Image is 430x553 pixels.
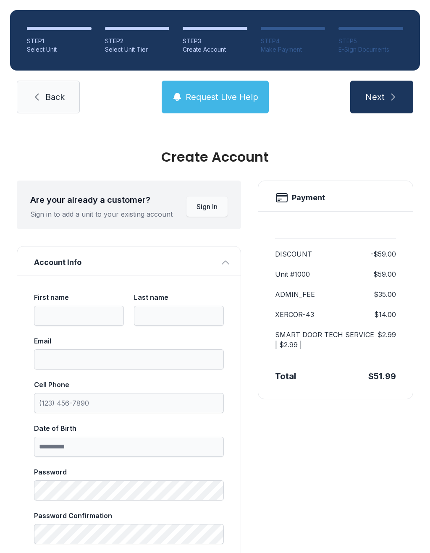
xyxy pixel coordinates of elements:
[17,246,241,275] button: Account Info
[261,37,325,45] div: STEP 4
[368,370,396,382] div: $51.99
[34,393,224,413] input: Cell Phone
[34,380,224,390] div: Cell Phone
[275,269,310,279] dt: Unit #1000
[134,292,224,302] div: Last name
[105,37,170,45] div: STEP 2
[134,306,224,326] input: Last name
[27,37,92,45] div: STEP 1
[338,45,403,54] div: E-Sign Documents
[34,511,224,521] div: Password Confirmation
[34,349,224,370] input: Email
[17,150,413,164] div: Create Account
[34,524,224,544] input: Password Confirmation
[275,330,374,350] dt: SMART DOOR TECH SERVICE | $2.99 |
[378,330,396,350] dd: $2.99
[365,91,385,103] span: Next
[34,423,224,433] div: Date of Birth
[197,202,218,212] span: Sign In
[183,37,247,45] div: STEP 3
[261,45,325,54] div: Make Payment
[275,289,315,299] dt: ADMIN_FEE
[186,91,258,103] span: Request Live Help
[34,257,217,268] span: Account Info
[275,249,312,259] dt: DISCOUNT
[370,249,396,259] dd: -$59.00
[45,91,65,103] span: Back
[292,192,325,204] h2: Payment
[27,45,92,54] div: Select Unit
[30,194,173,206] div: Are your already a customer?
[34,480,224,501] input: Password
[275,370,296,382] div: Total
[374,309,396,320] dd: $14.00
[373,269,396,279] dd: $59.00
[105,45,170,54] div: Select Unit Tier
[275,309,314,320] dt: XERCOR-43
[34,467,224,477] div: Password
[338,37,403,45] div: STEP 5
[34,336,224,346] div: Email
[374,289,396,299] dd: $35.00
[34,306,124,326] input: First name
[34,437,224,457] input: Date of Birth
[183,45,247,54] div: Create Account
[34,292,124,302] div: First name
[30,209,173,219] div: Sign in to add a unit to your existing account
